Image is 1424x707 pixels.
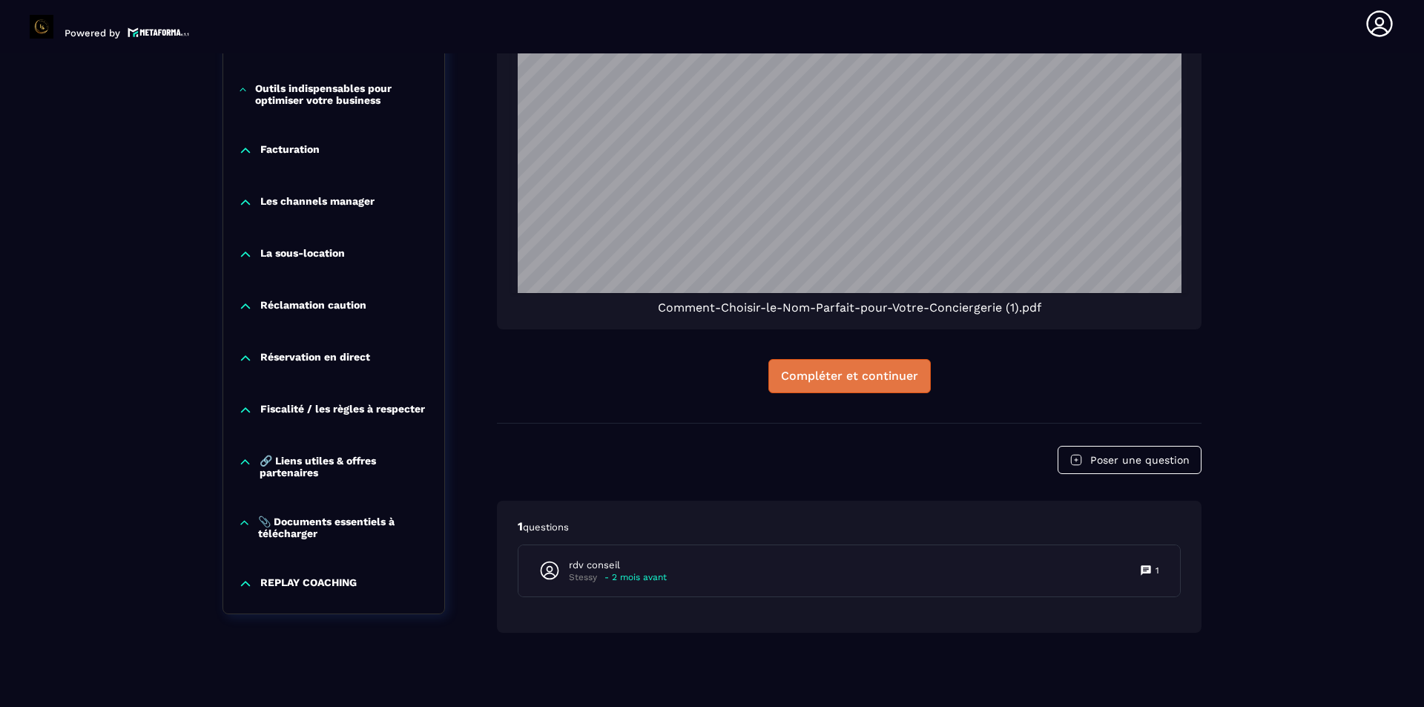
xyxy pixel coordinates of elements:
span: questions [523,522,569,533]
p: 1 [1156,565,1159,576]
p: Powered by [65,27,120,39]
img: logo-branding [30,15,53,39]
p: REPLAY COACHING [260,576,357,591]
p: La sous-location [260,247,345,262]
p: - 2 mois avant [604,572,667,583]
span: Comment-Choisir-le-Nom-Parfait-pour-Votre-Conciergerie (1).pdf [658,300,1041,315]
p: Les channels manager [260,195,375,210]
p: Réclamation caution [260,299,366,314]
p: Réservation en direct [260,351,370,366]
p: rdv conseil [569,559,667,572]
button: Poser une question [1058,446,1201,474]
p: Facturation [260,143,320,158]
p: 🔗 Liens utiles & offres partenaires [260,455,429,479]
p: 📎 Documents essentiels à télécharger [258,516,429,539]
p: Fiscalité / les règles à respecter [260,403,425,418]
img: logo [128,26,190,39]
button: Compléter et continuer [768,359,931,393]
p: Outils indispensables pour optimiser votre business [255,82,429,106]
p: 1 [518,519,1181,535]
div: Compléter et continuer [781,369,918,384]
p: Stessy [569,572,597,583]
